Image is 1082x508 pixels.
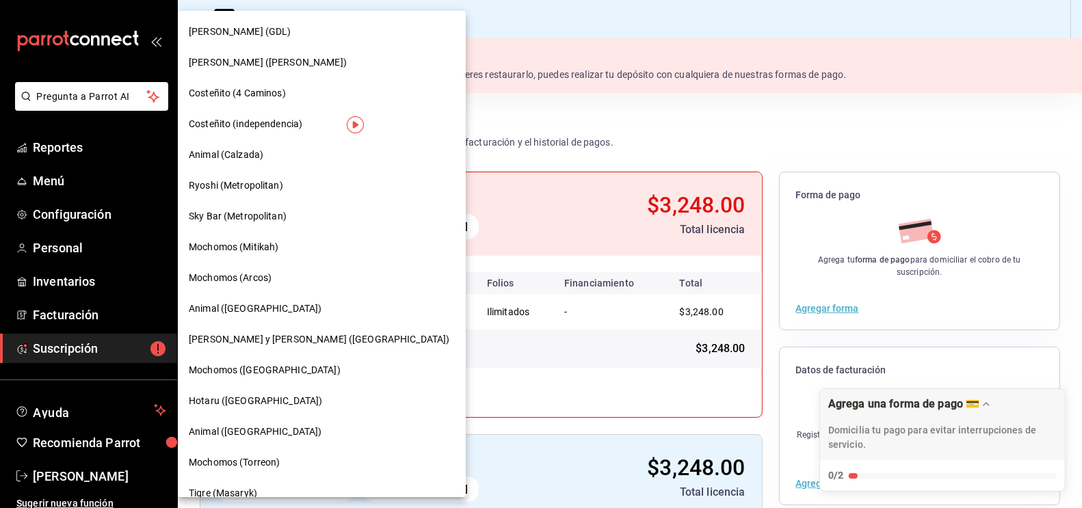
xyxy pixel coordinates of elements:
div: Agrega una forma de pago 💳 [819,388,1066,492]
div: Sky Bar (Metropolitan) [178,201,466,232]
span: Animal ([GEOGRAPHIC_DATA]) [189,302,321,316]
div: [PERSON_NAME] (GDL) [178,16,466,47]
div: Hotaru ([GEOGRAPHIC_DATA]) [178,386,466,416]
div: Costeñito (4 Caminos) [178,78,466,109]
div: Mochomos (Mitikah) [178,232,466,263]
span: Costeñito (4 Caminos) [189,86,286,101]
div: [PERSON_NAME] y [PERSON_NAME] ([GEOGRAPHIC_DATA]) [178,324,466,355]
div: Ryoshi (Metropolitan) [178,170,466,201]
div: Mochomos ([GEOGRAPHIC_DATA]) [178,355,466,386]
button: Expand Checklist [820,389,1065,491]
div: Animal (Calzada) [178,139,466,170]
span: Mochomos (Mitikah) [189,240,278,254]
div: Mochomos (Arcos) [178,263,466,293]
span: Tigre (Masaryk) [189,486,257,500]
span: [PERSON_NAME] ([PERSON_NAME]) [189,55,347,70]
div: Mochomos (Torreon) [178,447,466,478]
span: [PERSON_NAME] (GDL) [189,25,291,39]
div: Animal ([GEOGRAPHIC_DATA]) [178,293,466,324]
div: Agrega una forma de pago 💳 [828,397,979,410]
span: Ryoshi (Metropolitan) [189,178,283,193]
span: [PERSON_NAME] y [PERSON_NAME] ([GEOGRAPHIC_DATA]) [189,332,449,347]
p: Domicilia tu pago para evitar interrupciones de servicio. [828,423,1057,452]
span: Costeñito (independencia) [189,117,302,131]
span: Sky Bar (Metropolitan) [189,209,287,224]
div: 0/2 [828,468,843,483]
div: Drag to move checklist [820,389,1065,460]
div: Costeñito (independencia) [178,109,466,139]
span: Mochomos ([GEOGRAPHIC_DATA]) [189,363,341,377]
span: Hotaru ([GEOGRAPHIC_DATA]) [189,394,322,408]
div: Animal ([GEOGRAPHIC_DATA]) [178,416,466,447]
div: [PERSON_NAME] ([PERSON_NAME]) [178,47,466,78]
span: Mochomos (Arcos) [189,271,272,285]
span: Mochomos (Torreon) [189,455,280,470]
span: Animal (Calzada) [189,148,263,162]
img: Tooltip marker [347,116,364,133]
span: Animal ([GEOGRAPHIC_DATA]) [189,425,321,439]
